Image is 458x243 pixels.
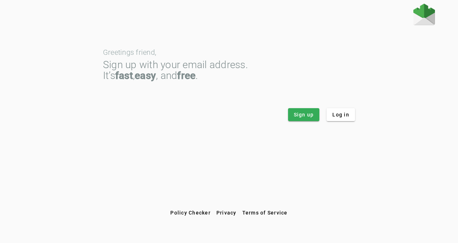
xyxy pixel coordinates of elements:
strong: free [177,70,196,81]
div: Sign up with your email address. It’s , , and . [103,59,355,81]
strong: easy [135,70,156,81]
span: Terms of Service [242,210,288,216]
div: Greetings friend, [103,49,355,56]
span: Sign up [294,111,314,118]
button: Terms of Service [239,206,291,219]
span: Log in [332,111,349,118]
span: Privacy [216,210,237,216]
strong: fast [115,70,133,81]
button: Policy Checker [167,206,214,219]
span: Policy Checker [170,210,211,216]
img: Fraudmarc Logo [413,4,435,25]
button: Privacy [214,206,239,219]
button: Log in [327,108,355,121]
button: Sign up [288,108,320,121]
